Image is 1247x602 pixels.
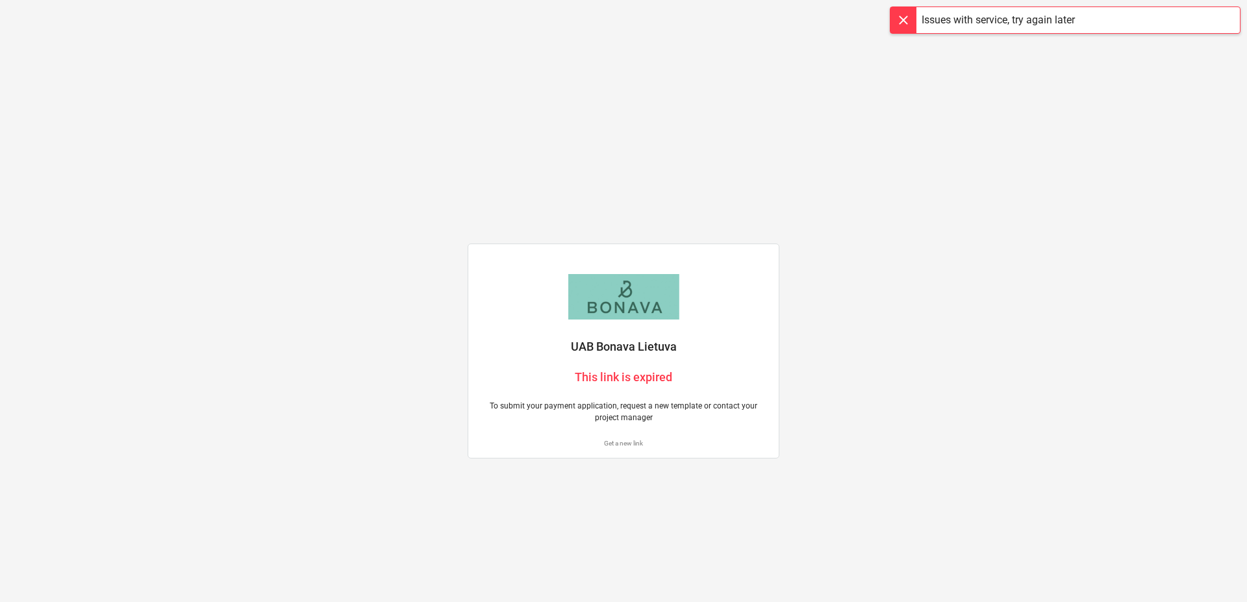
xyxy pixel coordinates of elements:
[922,12,1075,28] div: Issues with service, try again later
[479,439,768,447] a: Get a new link
[479,401,768,423] p: To submit your payment application, request a new template or contact your project manager
[479,370,768,385] p: This link is expired
[479,339,768,355] p: UAB Bonava Lietuva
